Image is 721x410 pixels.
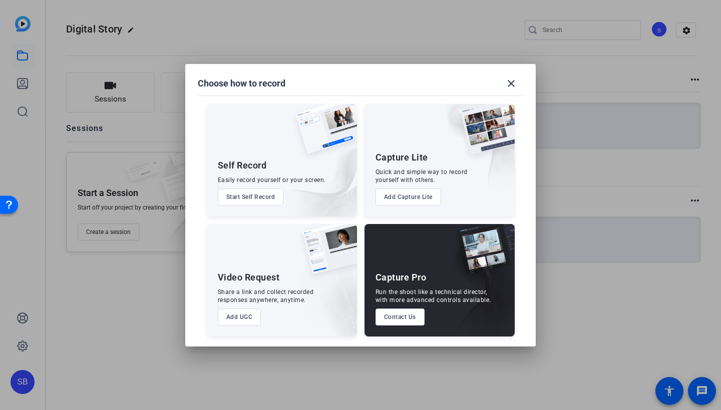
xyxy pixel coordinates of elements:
div: Share a link and collect recorded responses anywhere, anytime. [218,288,314,304]
img: capture-lite.png [453,104,515,165]
div: Easily record yourself or your screen. [218,176,326,184]
img: ugc-content.png [295,224,357,284]
img: embarkstudio-ugc-content.png [299,255,357,336]
button: Contact Us [376,308,425,325]
div: Quick and simple way to record yourself with others. [376,168,468,184]
h1: Choose how to record [198,77,285,89]
mat-icon: close [505,77,517,89]
div: Self Record [218,159,267,171]
div: Run the shoot like a technical director, with more advanced controls available. [376,288,491,304]
button: Add UGC [218,308,261,325]
button: Start Self Record [218,188,284,205]
div: Capture Lite [376,151,428,163]
img: capture-pro.png [449,224,515,285]
img: embarkstudio-capture-pro.png [441,236,515,336]
button: Add Capture Lite [376,188,441,205]
img: embarkstudio-self-record.png [270,125,357,216]
div: Video Request [218,271,280,283]
img: self-record.png [288,104,357,164]
img: embarkstudio-capture-lite.png [425,104,515,204]
div: Capture Pro [376,271,427,283]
